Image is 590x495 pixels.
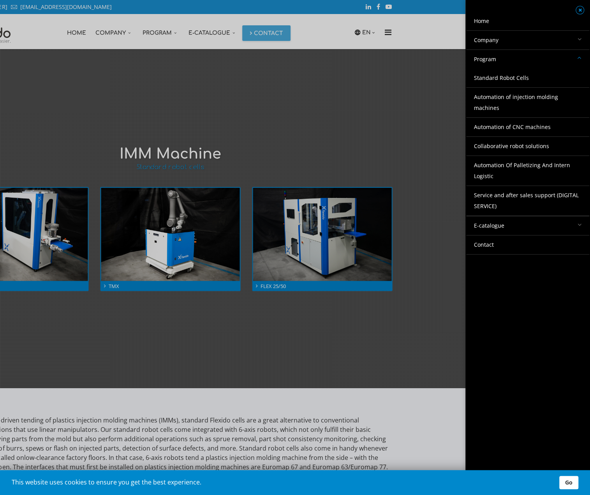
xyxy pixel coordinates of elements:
[466,216,589,235] a: E-catalogue
[466,186,589,216] a: Service and after sales support (DIGITAL SERVICE)
[466,156,589,186] a: Automation Of Palletizing And Intern Logistic
[576,6,584,14] a: Close
[466,50,589,69] a: Program
[559,476,578,489] a: Go
[466,118,589,136] a: Automation of CNC machines
[466,235,589,254] a: Contact
[466,88,589,117] a: Automation of injection molding machines
[466,12,589,30] a: Home
[466,69,589,87] a: Standard Robot Cells
[466,137,589,156] a: Collaborative robot solutions
[466,31,589,49] a: Company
